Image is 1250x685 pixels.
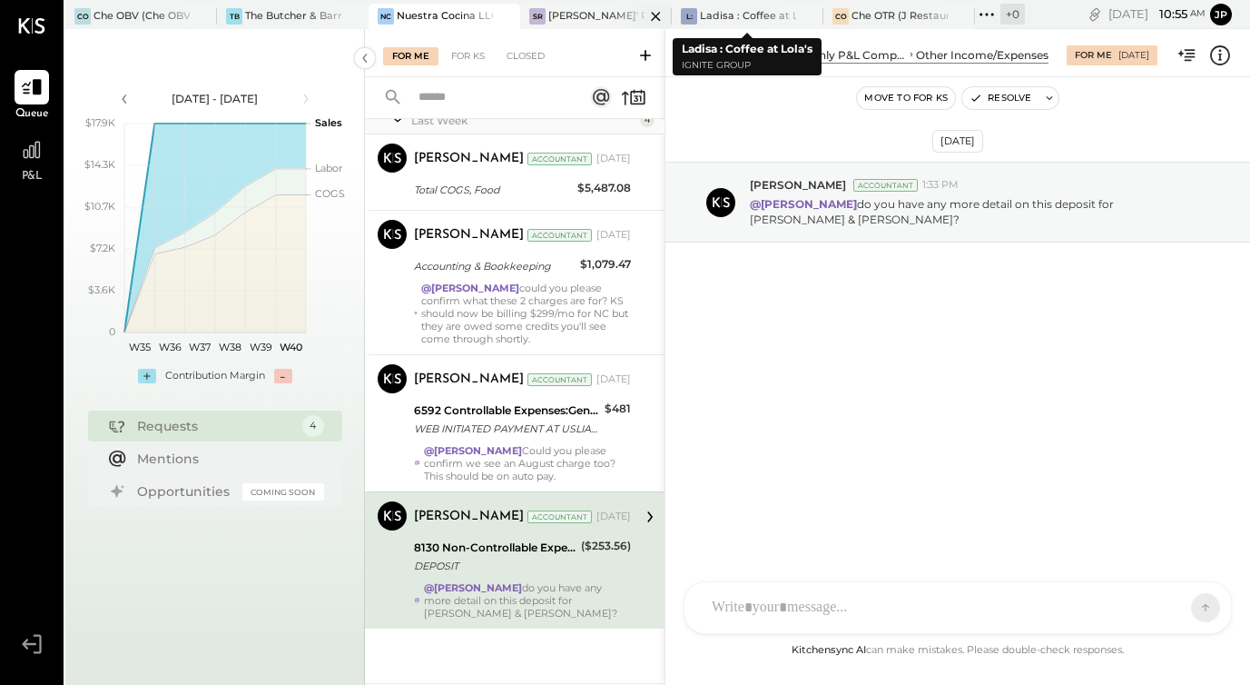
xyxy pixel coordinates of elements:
[138,369,156,383] div: +
[22,169,43,185] span: P&L
[315,116,342,129] text: Sales
[414,226,524,244] div: [PERSON_NAME]
[700,9,796,24] div: Ladisa : Coffee at Lola's
[580,255,631,273] div: $1,079.47
[165,369,265,383] div: Contribution Margin
[15,106,49,123] span: Queue
[640,113,655,127] div: 4
[128,341,150,353] text: W35
[414,508,524,526] div: [PERSON_NAME]
[274,369,292,383] div: -
[1075,49,1112,62] div: For Me
[279,341,301,353] text: W40
[414,257,575,275] div: Accounting & Bookkeeping
[397,9,493,24] div: Nuestra Cocina LLC - [GEOGRAPHIC_DATA]
[137,482,233,501] div: Opportunities
[681,8,697,25] div: L:
[832,8,849,25] div: CO
[85,116,115,129] text: $17.9K
[424,444,631,482] div: Could you please confirm we see an August charge too? This should be on auto pay.
[88,283,115,296] text: $3.6K
[84,158,115,171] text: $14.3K
[605,400,631,418] div: $481
[527,373,592,386] div: Accountant
[414,402,599,420] div: 6592 Controllable Expenses:General & Administrative Expenses:Business Liability Insurance
[414,420,599,438] div: WEB INITIATED PAYMENT AT USLIABILITYINSUR INSURANCE 0721565 072225
[1118,49,1149,62] div: [DATE]
[90,242,115,254] text: $7.2K
[932,130,983,153] div: [DATE]
[242,483,324,501] div: Coming Soon
[682,42,812,55] b: Ladisa : Coffee at Lola's
[74,8,91,25] div: CO
[421,282,631,345] div: could you please confirm what these 2 charges are for? KS should now be billing $299/mo for NC bu...
[857,87,955,109] button: Move to for ks
[750,177,846,193] span: [PERSON_NAME]
[315,162,342,174] text: Labor
[1190,7,1206,20] span: am
[581,537,631,555] div: ($253.56)
[1,70,63,123] a: Queue
[1210,4,1232,25] button: jp
[596,152,631,166] div: [DATE]
[596,510,631,524] div: [DATE]
[137,417,293,435] div: Requests
[548,9,645,24] div: [PERSON_NAME]' Rooftop - Ignite
[414,557,576,575] div: DEPOSIT
[922,178,959,193] span: 1:33 PM
[424,444,522,457] strong: @[PERSON_NAME]
[378,8,394,25] div: NC
[527,153,592,165] div: Accountant
[411,113,635,128] div: Last Week
[249,341,271,353] text: W39
[414,371,524,389] div: [PERSON_NAME]
[302,415,324,437] div: 4
[1,133,63,185] a: P&L
[750,196,1211,227] p: do you have any more detail on this deposit for [PERSON_NAME] & [PERSON_NAME]?
[527,229,592,242] div: Accountant
[1086,5,1104,24] div: copy link
[138,91,292,106] div: [DATE] - [DATE]
[421,282,519,294] strong: @[PERSON_NAME]
[442,47,494,65] div: For KS
[109,325,115,338] text: 0
[424,581,631,620] div: do you have any more detail on this deposit for [PERSON_NAME] & [PERSON_NAME]?
[851,9,948,24] div: Che OTR (J Restaurant LLC) - Ignite
[577,179,631,197] div: $5,487.08
[245,9,341,24] div: The Butcher & Barrel (L Argento LLC) - [GEOGRAPHIC_DATA]
[962,87,1038,109] button: Resolve
[1151,5,1187,23] span: 10 : 55
[414,150,524,168] div: [PERSON_NAME]
[158,341,181,353] text: W36
[527,511,592,523] div: Accountant
[84,200,115,213] text: $10.7K
[414,181,572,199] div: Total COGS, Food
[682,58,812,74] p: Ignite Group
[315,187,345,200] text: COGS
[189,341,211,353] text: W37
[414,539,576,557] div: 8130 Non-Controllable Expenses:Other Income and Expenses:Other Income/Expenses
[596,228,631,243] div: [DATE]
[529,8,546,25] div: SR
[497,47,554,65] div: Closed
[226,8,242,25] div: TB
[1108,5,1206,23] div: [DATE]
[137,450,315,468] div: Mentions
[916,47,1048,63] div: Other Income/Expenses
[790,47,907,63] div: Monthly P&L Comparison
[383,47,438,65] div: For Me
[750,197,857,211] strong: @[PERSON_NAME]
[424,581,522,594] strong: @[PERSON_NAME]
[1000,4,1025,25] div: + 0
[94,9,190,24] div: Che OBV (Che OBV LLC) - Ignite
[219,341,241,353] text: W38
[853,179,918,192] div: Accountant
[596,372,631,387] div: [DATE]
